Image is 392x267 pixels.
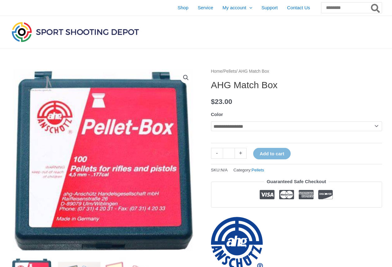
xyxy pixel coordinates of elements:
a: + [235,148,247,159]
button: Add to cart [253,148,291,159]
h1: AHG Match Box [211,80,382,91]
img: AHG Match Box [10,67,196,253]
a: - [211,148,223,159]
bdi: 23.00 [211,98,232,106]
a: Home [211,69,222,74]
legend: Guaranteed Safe Checkout [264,177,329,186]
a: Pellets [223,69,236,74]
span: $ [211,98,215,106]
span: SKU: [211,166,228,174]
a: View full-screen image gallery [180,72,192,83]
nav: Breadcrumb [211,67,382,75]
a: Pellets [252,168,264,172]
img: Sport Shooting Depot [10,20,140,43]
span: N/A [221,168,228,172]
span: Category: [233,166,264,174]
input: Product quantity [223,148,235,159]
button: Search [370,2,382,13]
label: Color [211,112,223,117]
